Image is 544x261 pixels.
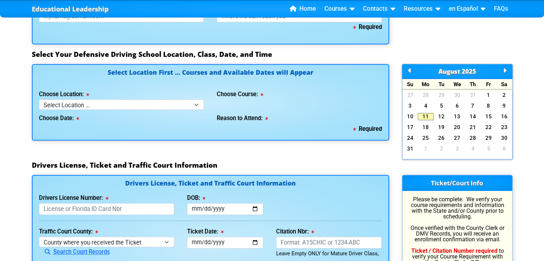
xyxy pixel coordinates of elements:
[322,4,357,14] a: Courses
[39,115,79,121] label: Choose Date:
[287,4,319,14] a: Home
[402,175,512,191] h3: Ticket/Court Info
[401,4,443,14] a: Resources
[32,3,109,15] a: Educational Leadership
[433,124,449,131] a: 19
[402,102,418,109] a: 3
[496,92,512,99] a: 2
[491,4,511,14] a: FAQs
[39,195,108,201] label: Drivers License Number:
[276,229,314,235] label: Citation Nbr:
[402,134,418,142] a: 24
[418,145,433,152] a: 1
[433,134,449,142] a: 26
[449,124,465,131] a: 20
[496,102,512,109] a: 9
[411,247,498,254] b: Ticket / Citation Number required
[462,67,476,75] span: 2025
[39,69,382,84] h4: Select Location First ... Courses and Available Dates will Appear
[418,124,433,131] a: 18
[418,134,433,142] a: 25
[402,113,418,120] a: 10
[402,145,418,152] a: 31
[465,79,481,89] div: Th
[217,92,263,97] label: Choose Course:
[39,180,382,188] h4: Drivers License, Ticket and Traffic Court Information
[433,79,449,89] div: Tu
[360,4,398,14] a: Contacts
[402,79,418,89] div: Su
[39,92,89,97] label: Choose Location:
[418,79,433,89] div: Mo
[433,113,449,120] a: 12
[402,124,418,131] a: 17
[465,134,481,142] a: 28
[496,145,512,152] a: 6
[496,113,512,120] a: 16
[32,50,513,59] h3: Select Your Defensive Driving School Location, Class, Date, and Time
[39,248,110,255] a: Search Court Records
[433,102,449,109] a: 5
[449,79,465,89] div: We
[353,24,382,30] b: Required
[433,92,449,99] a: 29
[187,237,263,248] input: mm/dd/yyyy
[446,4,488,14] a: en Español
[418,113,433,120] a: 11
[217,115,268,121] label: Reason to Attend:
[465,124,481,131] a: 21
[481,134,496,142] a: 29
[402,92,418,99] a: 27
[449,113,465,120] a: 13
[481,145,496,152] a: 5
[187,229,224,235] label: Ticket Date:
[418,92,433,99] a: 28
[481,124,496,131] a: 22
[465,145,481,152] a: 4
[481,113,496,120] a: 15
[418,102,433,109] a: 4
[187,203,263,215] input: mm/dd/yyyy
[496,134,512,142] a: 30
[465,92,481,99] a: 31
[438,67,460,75] span: August
[39,203,175,215] input: License or Florida ID Card Nbr
[353,125,382,132] b: Required
[39,229,98,235] label: Traffic Court County:
[449,145,465,152] a: 3
[496,79,512,89] div: Sa
[465,113,481,120] a: 14
[465,102,481,109] a: 7
[481,92,496,99] a: 1
[449,102,465,109] a: 6
[449,134,465,142] a: 27
[481,79,496,89] div: Fr
[449,92,465,99] a: 30
[496,124,512,131] a: 23
[481,102,496,109] a: 8
[433,145,449,152] a: 2
[276,237,382,248] input: Format: A15CHIC or 1234-ABC
[187,195,205,201] label: DOB:
[32,161,513,169] h3: Drivers License, Ticket and Traffic Court Information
